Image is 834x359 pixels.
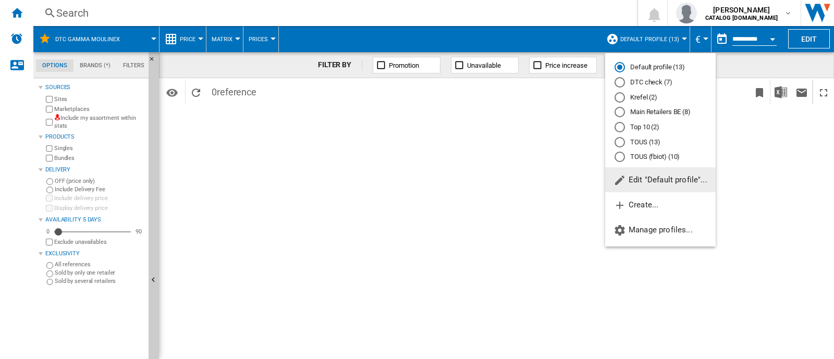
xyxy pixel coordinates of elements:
[615,152,706,162] md-radio-button: TOUS (fbiot) (10)
[615,107,706,117] md-radio-button: Main Retailers BE (8)
[615,137,706,147] md-radio-button: TOUS (13)
[615,92,706,102] md-radio-button: Krefel (2)
[614,225,693,234] span: Manage profiles...
[615,122,706,132] md-radio-button: Top 10 (2)
[614,200,658,209] span: Create...
[615,78,706,88] md-radio-button: DTC check (7)
[614,175,707,184] span: Edit "Default profile"...
[615,63,706,72] md-radio-button: Default profile (13)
